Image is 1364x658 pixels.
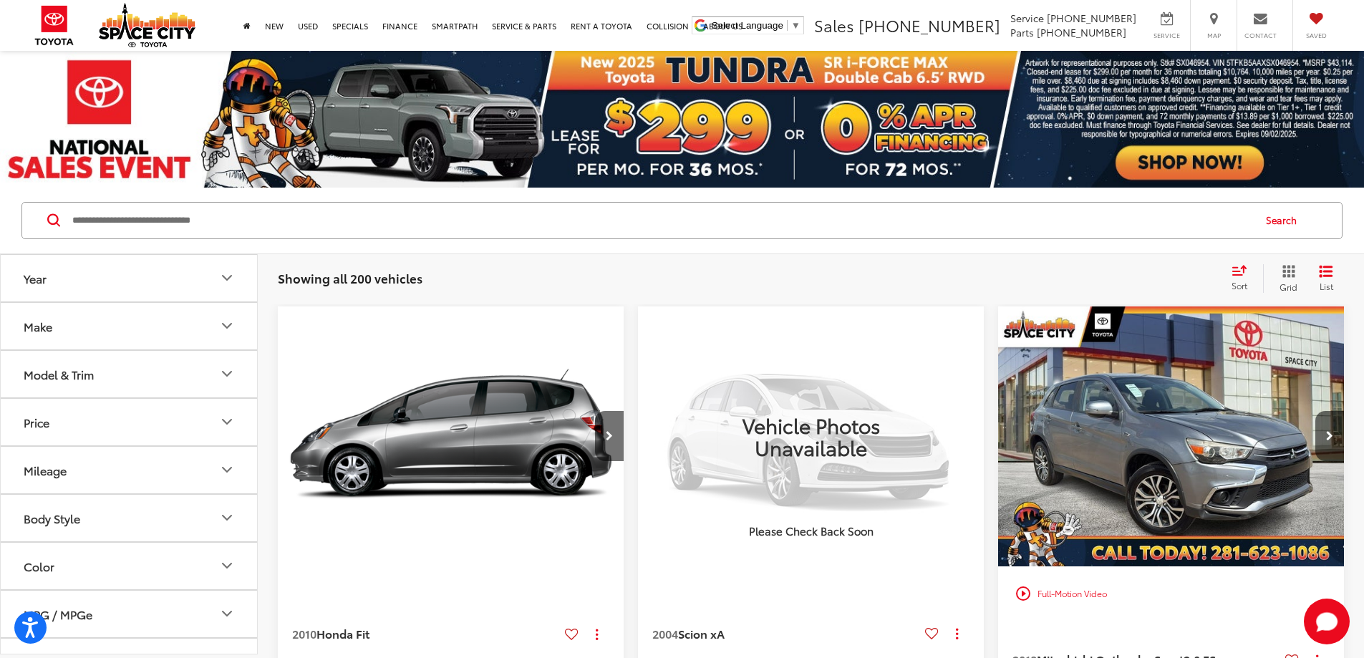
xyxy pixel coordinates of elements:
a: VIEW_DETAILS [638,306,984,566]
button: MakeMake [1,303,258,349]
a: 2018 Mitsubishi Outlander Sport 2.0 ES 4x22018 Mitsubishi Outlander Sport 2.0 ES 4x22018 Mitsubis... [997,306,1345,566]
div: Model & Trim [24,367,94,381]
button: ColorColor [1,543,258,589]
span: Scion xA [678,625,725,642]
span: Service [1010,11,1044,25]
div: Body Style [24,511,80,525]
span: Sales [814,14,854,37]
span: 2004 [652,625,678,642]
span: Parts [1010,25,1034,39]
span: Honda Fit [316,625,369,642]
div: 2010 Honda Fit Base 0 [277,306,625,566]
img: 2018 Mitsubishi Outlander Sport 2.0 ES 4x2 [997,306,1345,568]
div: Make [24,319,52,333]
span: Service [1151,31,1183,40]
span: [PHONE_NUMBER] [1047,11,1136,25]
span: Map [1198,31,1229,40]
div: Color [24,559,54,573]
div: Price [24,415,49,429]
span: 2010 [292,625,316,642]
img: 2010 Honda Fit Base FWD [277,306,625,568]
a: Select Language​ [712,20,800,31]
input: Search by Make, Model, or Keyword [71,203,1252,238]
button: PricePrice [1,399,258,445]
div: Model & Trim [218,365,236,382]
div: Mileage [218,461,236,478]
button: Grid View [1263,264,1308,293]
button: MPG / MPGeMPG / MPGe [1,591,258,637]
button: Model & TrimModel & Trim [1,351,258,397]
button: Actions [944,621,969,646]
span: Sort [1232,279,1247,291]
img: Vehicle Photos Unavailable Please Check Back Soon [638,306,984,566]
span: Select Language [712,20,783,31]
div: Color [218,557,236,574]
button: MileageMileage [1,447,258,493]
div: Year [24,271,47,285]
button: Next image [1315,411,1344,461]
a: 2010Honda Fit [292,626,559,642]
button: Actions [584,621,609,647]
button: Search [1252,203,1317,238]
div: Body Style [218,509,236,526]
div: MPG / MPGe [218,605,236,622]
a: 2004Scion xA [652,626,919,642]
button: Body StyleBody Style [1,495,258,541]
div: Mileage [24,463,67,477]
span: List [1319,280,1333,292]
span: dropdown dots [596,629,598,640]
span: [PHONE_NUMBER] [858,14,1000,37]
div: MPG / MPGe [24,607,92,621]
button: Toggle Chat Window [1304,599,1350,644]
div: Price [218,413,236,430]
div: Make [218,317,236,334]
div: 2018 Mitsubishi Outlander Sport 2.0 ES 0 [997,306,1345,566]
div: Year [218,269,236,286]
img: Space City Toyota [99,3,195,47]
button: Next image [595,411,624,461]
button: List View [1308,264,1344,293]
a: 2010 Honda Fit Base FWD2010 Honda Fit Base FWD2010 Honda Fit Base FWD2010 Honda Fit Base FWD [277,306,625,566]
span: Saved [1300,31,1332,40]
svg: Start Chat [1304,599,1350,644]
span: [PHONE_NUMBER] [1037,25,1126,39]
span: ▼ [791,20,800,31]
span: Showing all 200 vehicles [278,269,422,286]
button: Select sort value [1224,264,1263,293]
span: Grid [1280,281,1297,293]
span: dropdown dots [956,628,958,639]
span: Contact [1244,31,1277,40]
span: ​ [787,20,788,31]
button: YearYear [1,255,258,301]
